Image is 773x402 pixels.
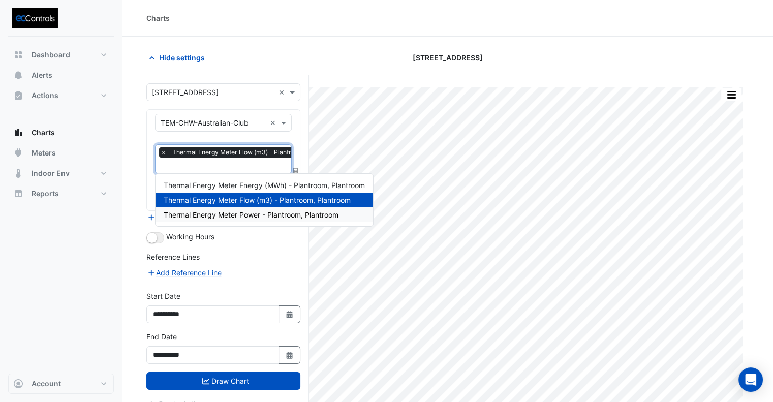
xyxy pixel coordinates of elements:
[146,267,222,279] button: Add Reference Line
[32,50,70,60] span: Dashboard
[8,65,114,85] button: Alerts
[13,50,23,60] app-icon: Dashboard
[13,189,23,199] app-icon: Reports
[146,211,208,223] button: Add Equipment
[13,90,23,101] app-icon: Actions
[8,122,114,143] button: Charts
[32,379,61,389] span: Account
[285,351,294,359] fa-icon: Select Date
[12,8,58,28] img: Company Logo
[146,291,180,301] label: Start Date
[721,88,741,101] button: More Options
[159,147,168,158] span: ×
[13,168,23,178] app-icon: Indoor Env
[146,252,200,262] label: Reference Lines
[146,331,177,342] label: End Date
[32,189,59,199] span: Reports
[164,210,338,219] span: Thermal Energy Meter Power - Plantroom, Plantroom
[8,143,114,163] button: Meters
[413,52,483,63] span: [STREET_ADDRESS]
[291,167,300,175] span: Choose Function
[155,173,374,227] ng-dropdown-panel: Options list
[8,183,114,204] button: Reports
[13,128,23,138] app-icon: Charts
[8,45,114,65] button: Dashboard
[8,163,114,183] button: Indoor Env
[285,310,294,319] fa-icon: Select Date
[32,90,58,101] span: Actions
[13,148,23,158] app-icon: Meters
[32,148,56,158] span: Meters
[279,87,287,98] span: Clear
[8,85,114,106] button: Actions
[270,117,279,128] span: Clear
[13,70,23,80] app-icon: Alerts
[738,367,763,392] div: Open Intercom Messenger
[146,13,170,23] div: Charts
[166,232,214,241] span: Working Hours
[146,49,211,67] button: Hide settings
[32,70,52,80] span: Alerts
[32,128,55,138] span: Charts
[8,374,114,394] button: Account
[164,196,351,204] span: Thermal Energy Meter Flow (m3) - Plantroom, Plantroom
[164,181,365,190] span: Thermal Energy Meter Energy (MWh) - Plantroom, Plantroom
[159,52,205,63] span: Hide settings
[146,372,300,390] button: Draw Chart
[32,168,70,178] span: Indoor Env
[170,147,339,158] span: Thermal Energy Meter Flow (m3) - Plantroom, Plantroom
